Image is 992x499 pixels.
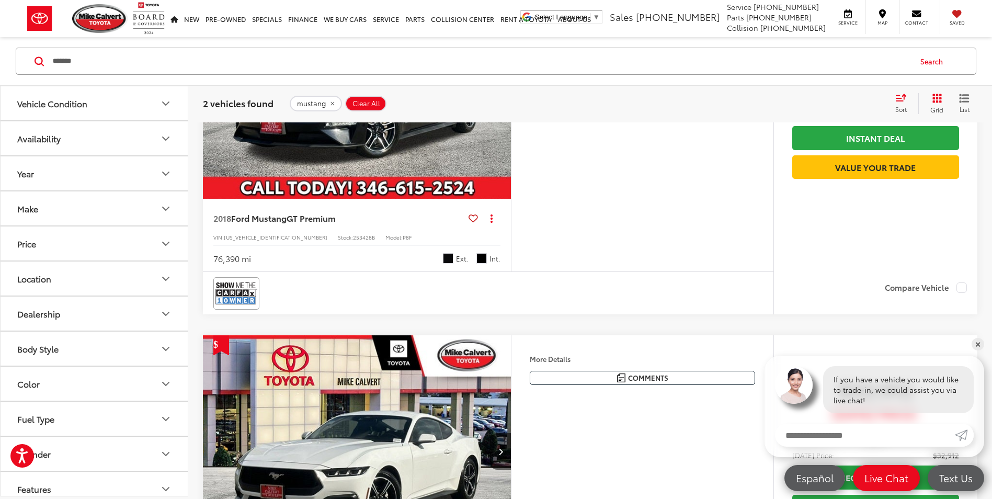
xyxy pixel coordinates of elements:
a: Live Chat [853,465,920,491]
span: ▼ [593,13,600,21]
button: Clear All [345,96,386,111]
button: LocationLocation [1,262,189,296]
div: Features [17,484,51,494]
span: mustang [297,99,326,108]
div: Fuel Type [159,413,172,425]
img: CarFax One Owner [215,279,257,307]
span: Parts [727,12,744,22]
div: If you have a vehicle you would like to trade-in, we could assist you via live chat! [823,366,974,413]
div: Location [159,273,172,285]
span: VIN: [213,233,224,241]
div: Year [159,167,172,180]
div: Color [17,379,40,389]
span: Ford Mustang [231,212,287,224]
div: Price [17,239,36,248]
a: Instant Deal [792,126,959,150]
div: Color [159,378,172,390]
button: MakeMake [1,191,189,225]
a: Text Us [928,465,984,491]
span: Contact [905,19,928,26]
div: Body Style [159,343,172,355]
span: [PHONE_NUMBER] [760,22,826,33]
button: CylinderCylinder [1,437,189,471]
button: Select sort value [890,93,918,114]
button: Fuel TypeFuel Type [1,402,189,436]
button: List View [951,93,977,114]
span: Sort [895,105,907,114]
span: Español [791,471,839,484]
span: Ebony [476,253,487,264]
div: Location [17,274,51,283]
div: Vehicle Condition [159,97,172,110]
span: 2018 [213,212,231,224]
div: Features [159,483,172,495]
button: ColorColor [1,367,189,401]
div: Price [159,237,172,250]
div: Fuel Type [17,414,54,424]
input: Search by Make, Model, or Keyword [52,49,910,74]
div: Availability [17,133,61,143]
button: Body StyleBody Style [1,332,189,366]
div: Cylinder [159,448,172,460]
a: 2018Ford MustangGT Premium [213,212,464,224]
button: Comments [530,371,755,385]
span: Live Chat [859,471,914,484]
div: Make [159,202,172,215]
span: 253428B [353,233,375,241]
div: Make [17,203,38,213]
button: remove mustang [290,96,342,111]
span: Ext. [456,254,469,264]
span: Model: [385,233,403,241]
span: Map [871,19,894,26]
span: Int. [489,254,500,264]
button: Search [910,48,958,74]
span: dropdown dots [491,214,493,222]
button: PricePrice [1,226,189,260]
span: Service [836,19,860,26]
span: [PHONE_NUMBER] [754,2,819,12]
span: [PHONE_NUMBER] [746,12,812,22]
span: P8F [403,233,412,241]
button: Vehicle ConditionVehicle Condition [1,86,189,120]
div: 76,390 mi [213,253,251,265]
span: GT Premium [287,212,336,224]
span: 2 vehicles found [203,97,273,109]
div: Body Style [17,344,59,354]
span: Stock: [338,233,353,241]
span: Text Us [934,471,978,484]
span: Clear All [352,99,380,108]
div: Cylinder [17,449,51,459]
img: Mike Calvert Toyota [72,4,128,33]
div: Vehicle Condition [17,98,87,108]
div: Dealership [159,308,172,320]
span: Grid [930,105,943,114]
span: [PHONE_NUMBER] [636,10,720,24]
span: Comments [628,373,668,383]
div: Dealership [17,309,60,319]
span: Collision [727,22,758,33]
a: Value Your Trade [792,155,959,179]
button: AvailabilityAvailability [1,121,189,155]
a: Submit [955,424,974,447]
a: Español [784,465,845,491]
button: Grid View [918,93,951,114]
button: Next image [490,433,511,470]
span: [US_VEHICLE_IDENTIFICATION_NUMBER] [224,233,327,241]
img: Comments [617,373,625,382]
div: Availability [159,132,172,145]
span: Shadow Black [443,253,453,264]
div: Year [17,168,34,178]
span: Saved [945,19,968,26]
img: Agent profile photo [775,366,813,404]
button: YearYear [1,156,189,190]
span: List [959,105,970,114]
span: Get Price Drop Alert [213,335,229,355]
span: Service [727,2,751,12]
label: Compare Vehicle [885,282,967,293]
input: Enter your message [775,424,955,447]
span: Sales [610,10,633,24]
h4: More Details [530,355,755,362]
button: Actions [482,209,500,228]
button: DealershipDealership [1,297,189,331]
